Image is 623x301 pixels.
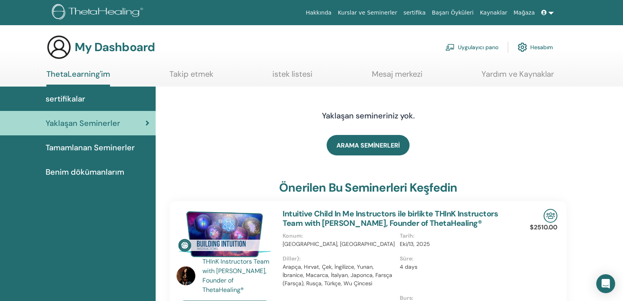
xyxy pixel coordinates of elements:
[372,69,423,85] a: Mesaj merkezi
[244,111,492,120] h4: Yaklaşan semineriniz yok.
[272,69,312,85] a: istek listesi
[400,6,428,20] a: sertifika
[279,181,457,195] h3: Önerilen bu seminerleri keşfedin
[481,69,554,85] a: Yardım ve Kaynaklar
[518,41,527,54] img: cog.svg
[303,6,335,20] a: Hakkında
[283,232,395,240] p: Konum :
[46,166,124,178] span: Benim dökümanlarım
[46,117,120,129] span: Yaklaşan Seminerler
[518,39,553,56] a: Hesabım
[75,40,155,54] h3: My Dashboard
[327,135,410,155] a: ARAMA SEMİNERLERİ
[46,93,85,105] span: sertifikalar
[46,35,72,60] img: generic-user-icon.jpg
[445,44,455,51] img: chalkboard-teacher.svg
[429,6,477,20] a: Başarı Öyküleri
[334,6,400,20] a: Kurslar ve Seminerler
[283,255,395,263] p: Diller) :
[169,69,213,85] a: Takip etmek
[400,255,512,263] p: Süre :
[530,223,557,232] p: $2510.00
[510,6,538,20] a: Mağaza
[544,209,557,223] img: In-Person Seminar
[283,240,395,248] p: [GEOGRAPHIC_DATA], [GEOGRAPHIC_DATA]
[202,257,275,295] a: THInK Instructors Team with [PERSON_NAME], Founder of ThetaHealing®
[400,232,512,240] p: Tarih :
[596,274,615,293] div: Open Intercom Messenger
[400,240,512,248] p: Eki/13, 2025
[46,69,110,87] a: ThetaLearning'im
[400,263,512,271] p: 4 days
[46,142,135,153] span: Tamamlanan Seminerler
[336,141,400,150] span: ARAMA SEMİNERLERİ
[283,263,395,288] p: Arapça, Hırvat, Çek, İngilizce, Yunan, İbranice, Macarca, İtalyan, Japonca, Farsça (Farsça), Rusç...
[445,39,498,56] a: Uygulayıcı pano
[283,209,498,228] a: Intuitive Child In Me Instructors ile birlikte THInK Instructors Team with [PERSON_NAME], Founder...
[176,266,195,285] img: default.jpg
[176,209,273,259] img: Intuitive Child In Me Instructors
[52,4,146,22] img: logo.png
[477,6,511,20] a: Kaynaklar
